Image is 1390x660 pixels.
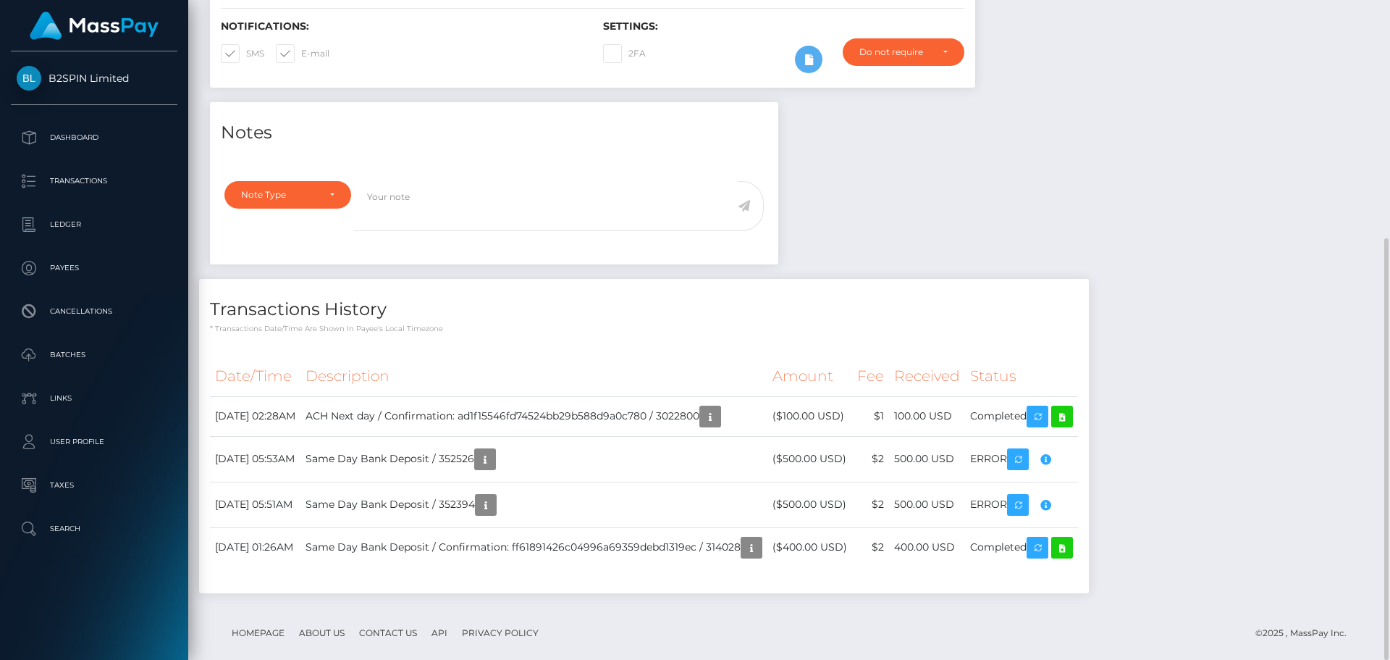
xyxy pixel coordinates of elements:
td: ACH Next day / Confirmation: ad1f15546fd74524bb29b588d9a0c780 / 3022800 [300,396,767,436]
td: Completed [965,527,1078,567]
a: Taxes [11,467,177,504]
td: ($100.00 USD) [767,396,852,436]
th: Amount [767,356,852,396]
th: Fee [852,356,889,396]
td: Same Day Bank Deposit / 352526 [300,436,767,482]
th: Received [889,356,965,396]
span: B2SPIN Limited [11,72,177,85]
a: Dashboard [11,120,177,156]
td: 100.00 USD [889,396,965,436]
td: Same Day Bank Deposit / Confirmation: ff61891426c04996a69359debd1319ec / 314028 [300,527,767,567]
td: Same Day Bank Deposit / 352394 [300,482,767,527]
td: $2 [852,527,889,567]
a: Search [11,511,177,547]
a: About Us [293,622,350,644]
div: Note Type [241,189,318,201]
label: E-mail [276,44,329,63]
a: API [426,622,453,644]
h6: Notifications: [221,20,581,33]
a: Contact Us [353,622,423,644]
p: Dashboard [17,127,172,149]
td: 400.00 USD [889,527,965,567]
td: 500.00 USD [889,482,965,527]
label: SMS [221,44,264,63]
td: $1 [852,396,889,436]
p: * Transactions date/time are shown in payee's local timezone [210,323,1078,334]
p: Cancellations [17,301,172,322]
div: Do not require [859,46,931,58]
h6: Settings: [603,20,964,33]
td: $2 [852,482,889,527]
p: Transactions [17,170,172,192]
a: Cancellations [11,293,177,330]
td: ($500.00 USD) [767,436,852,482]
button: Note Type [224,181,351,209]
td: [DATE] 05:51AM [210,482,300,527]
td: 500.00 USD [889,436,965,482]
th: Status [965,356,1078,396]
td: Completed [965,396,1078,436]
a: Privacy Policy [456,622,544,644]
th: Date/Time [210,356,300,396]
img: B2SPIN Limited [17,66,41,91]
td: [DATE] 01:26AM [210,527,300,567]
td: $2 [852,436,889,482]
p: User Profile [17,431,172,453]
button: Do not require [843,38,964,66]
td: ($500.00 USD) [767,482,852,527]
h4: Transactions History [210,297,1078,322]
a: Transactions [11,163,177,199]
h4: Notes [221,120,767,146]
a: User Profile [11,424,177,460]
p: Payees [17,257,172,279]
p: Search [17,518,172,540]
td: [DATE] 02:28AM [210,396,300,436]
a: Ledger [11,206,177,243]
td: ERROR [965,482,1078,527]
p: Links [17,388,172,409]
label: 2FA [603,44,646,63]
p: Batches [17,344,172,366]
a: Links [11,380,177,417]
p: Ledger [17,214,172,235]
a: Homepage [226,622,290,644]
img: MassPay Logo [30,12,159,40]
td: ERROR [965,436,1078,482]
a: Payees [11,250,177,286]
div: © 2025 , MassPay Inc. [1255,625,1357,641]
td: ($400.00 USD) [767,527,852,567]
th: Description [300,356,767,396]
p: Taxes [17,475,172,496]
td: [DATE] 05:53AM [210,436,300,482]
a: Batches [11,337,177,373]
